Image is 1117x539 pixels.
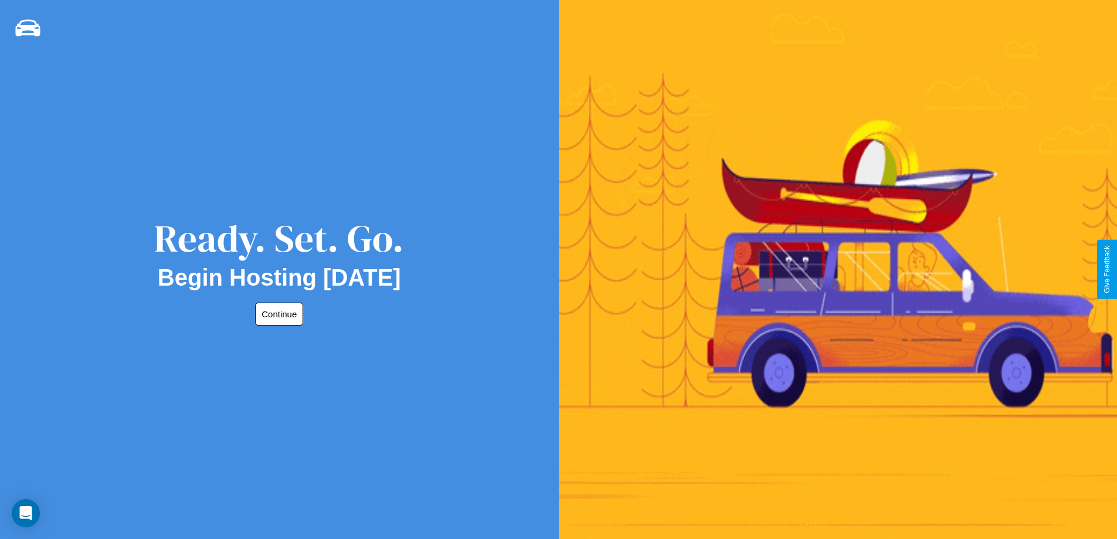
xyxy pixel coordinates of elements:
button: Continue [255,303,303,326]
div: Ready. Set. Go. [154,212,404,265]
div: Open Intercom Messenger [12,499,40,527]
div: Give Feedback [1103,246,1111,293]
h2: Begin Hosting [DATE] [158,265,401,291]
